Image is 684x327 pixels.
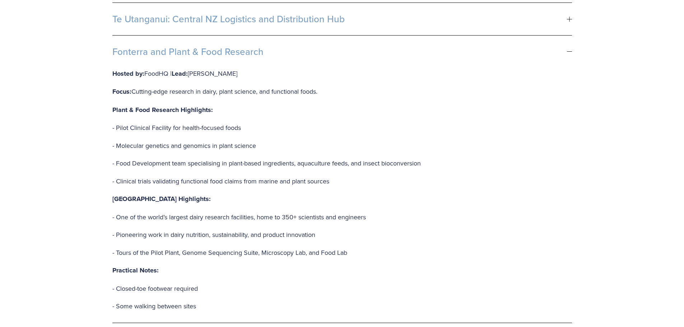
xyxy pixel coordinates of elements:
p: - One of the world’s largest dairy research facilities, home to 350+ scientists and engineers [112,211,434,223]
p: - Food Development team specialising in plant-based ingredients, aquaculture feeds, and insect bi... [112,158,434,169]
p: - Clinical trials validating functional food claims from marine and plant sources [112,176,434,187]
p: - Some walking between sites [112,300,434,312]
p: - Pioneering work in dairy nutrition, sustainability, and product innovation [112,229,434,240]
strong: [GEOGRAPHIC_DATA] Highlights: [112,194,211,204]
p: - Pilot Clinical Facility for health-focused foods [112,122,434,134]
p: FoodHQ | [PERSON_NAME] [112,68,434,80]
p: - Molecular genetics and genomics in plant science [112,140,434,151]
strong: Practical Notes: [112,266,159,275]
div: Fonterra and Plant & Food Research [112,68,572,323]
strong: Focus: [112,87,131,96]
strong: Lead: [172,69,188,78]
p: Cutting-edge research in dairy, plant science, and functional foods. [112,86,434,98]
p: - Tours of the Pilot Plant, Genome Sequencing Suite, Microscopy Lab, and Food Lab [112,247,434,258]
strong: Hosted by: [112,69,144,78]
button: Te Utanganui: Central NZ Logistics and Distribution Hub [112,3,572,35]
p: - Closed-toe footwear required [112,283,434,294]
span: Te Utanganui: Central NZ Logistics and Distribution Hub [112,14,567,24]
span: Fonterra and Plant & Food Research [112,46,567,57]
button: Fonterra and Plant & Food Research [112,36,572,68]
strong: Plant & Food Research Highlights: [112,105,213,115]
